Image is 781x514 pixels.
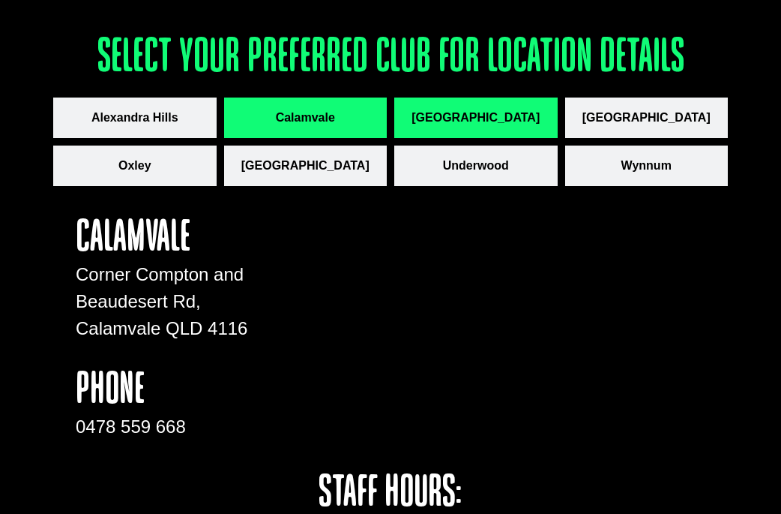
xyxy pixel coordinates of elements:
[76,261,313,342] p: Corner Compton and Beaudesert Rd, Calamvale QLD 4116
[411,109,540,127] span: [GEOGRAPHIC_DATA]
[118,157,151,175] span: Oxley
[343,216,705,441] iframe: apbct__label_id__gravity_form
[443,157,509,175] span: Underwood
[76,368,313,413] h4: phone
[76,216,313,261] h4: Calamvale
[276,109,335,127] span: Calamvale
[76,413,313,440] div: 0478 559 668
[582,109,711,127] span: [GEOGRAPHIC_DATA]
[91,109,178,127] span: Alexandra Hills
[621,157,672,175] span: Wynnum
[241,157,370,175] span: [GEOGRAPHIC_DATA]
[53,35,728,83] h3: Select your preferred club for location details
